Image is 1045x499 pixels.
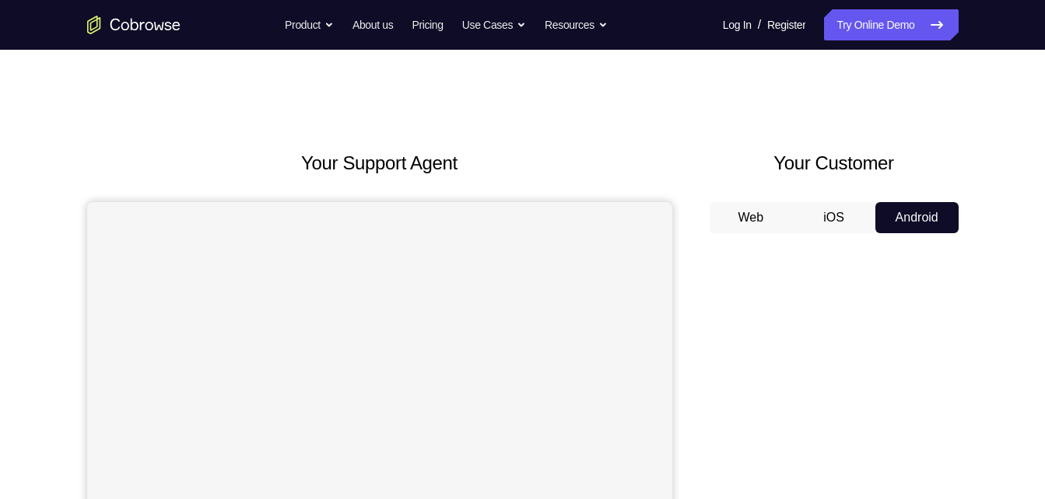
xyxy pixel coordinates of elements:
a: Try Online Demo [824,9,958,40]
a: Pricing [412,9,443,40]
button: Web [710,202,793,233]
h2: Your Customer [710,149,959,177]
h2: Your Support Agent [87,149,672,177]
a: Log In [723,9,752,40]
span: / [758,16,761,34]
a: Register [767,9,805,40]
button: Use Cases [462,9,526,40]
a: Go to the home page [87,16,181,34]
button: iOS [792,202,875,233]
button: Product [285,9,334,40]
button: Android [875,202,959,233]
a: About us [352,9,393,40]
button: Resources [545,9,608,40]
